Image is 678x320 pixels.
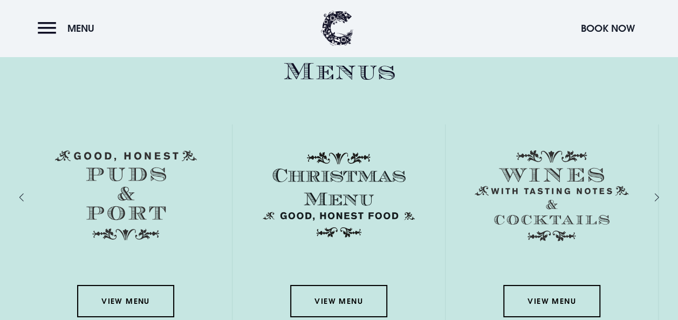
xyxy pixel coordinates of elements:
[67,22,94,34] span: Menu
[28,190,38,205] div: Previous slide
[55,150,197,241] img: Menu puds and port
[77,285,174,317] a: View Menu
[475,150,629,241] img: Menu wines
[38,17,100,40] button: Menu
[259,150,419,240] img: Christmas Menu SVG
[640,190,650,205] div: Next slide
[19,58,659,86] h2: Menus
[321,11,353,46] img: Clandeboye Lodge
[576,17,640,40] button: Book Now
[503,285,600,317] a: View Menu
[290,285,387,317] a: View Menu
